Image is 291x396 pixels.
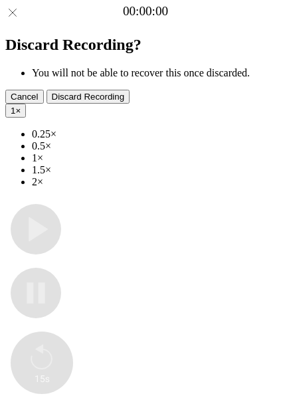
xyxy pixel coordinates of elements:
li: 1.5× [32,164,286,176]
button: Discard Recording [47,90,130,104]
a: 00:00:00 [123,4,168,19]
h2: Discard Recording? [5,36,286,54]
li: 2× [32,176,286,188]
button: Cancel [5,90,44,104]
li: 0.5× [32,140,286,152]
span: 1 [11,106,15,116]
li: 1× [32,152,286,164]
li: You will not be able to recover this once discarded. [32,67,286,79]
li: 0.25× [32,128,286,140]
button: 1× [5,104,26,118]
